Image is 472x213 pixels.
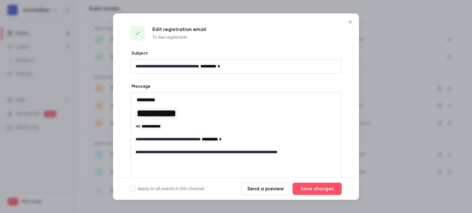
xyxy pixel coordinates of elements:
[152,26,206,33] p: Edit registration email
[241,183,290,195] button: Send a preview
[293,183,342,195] button: Save changes
[130,186,204,192] label: Apply to all events in this channel
[130,83,151,89] label: Message
[130,50,148,56] label: Subject
[152,34,206,40] p: To live registrants
[131,93,341,159] div: editor
[344,16,356,28] button: Close
[131,59,341,73] div: editor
